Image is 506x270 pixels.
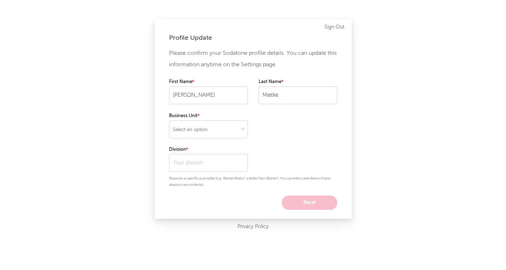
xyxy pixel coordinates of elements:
label: First Name [169,78,248,86]
p: Please be as specific as possible (e.g. 'Warner Mexico' is better than 'Warner'). You can enter a... [169,175,337,188]
label: Division [169,145,248,154]
a: Sign Out [324,23,344,32]
label: Last Name [259,78,337,86]
div: Profile Update [169,34,337,42]
input: Your first name [169,86,248,104]
input: Your last name [259,86,337,104]
input: Your division [169,154,248,172]
p: Please confirm your Sodatone profile details. You can update this information anytime on the Sett... [169,48,337,71]
button: Next [282,196,337,210]
a: Privacy Policy [237,222,269,231]
label: Business Unit [169,112,248,120]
